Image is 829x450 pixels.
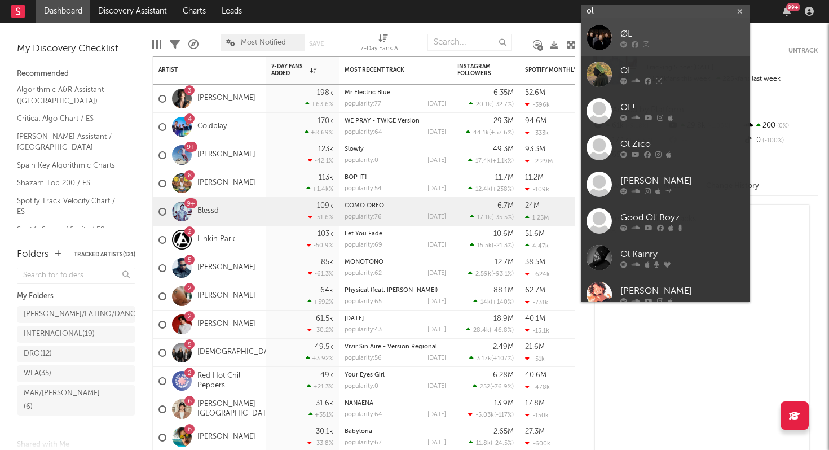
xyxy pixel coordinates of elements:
span: 20.1k [476,102,491,108]
div: 27.3M [525,428,545,435]
a: OL! [581,93,750,129]
div: ( ) [470,213,514,221]
div: -150k [525,412,549,419]
div: Babylona [345,429,446,435]
a: [PERSON_NAME] [197,320,255,329]
span: -21.3 % [493,243,512,249]
div: 200 [743,119,818,133]
div: 7-Day Fans Added (7-Day Fans Added) [360,28,405,61]
div: +3.92 % [306,355,333,362]
div: 1.25M [525,214,549,221]
div: Folders [17,248,49,261]
div: ( ) [473,383,514,390]
a: COMO OREO [345,203,384,209]
a: [PERSON_NAME] [197,150,255,160]
a: Ol Kainry [581,239,750,276]
div: popularity: 64 [345,412,382,418]
div: -333k [525,129,549,137]
a: Red Hot Chili Peppers [197,372,260,391]
div: ( ) [469,101,514,108]
div: [DATE] [427,299,446,305]
div: popularity: 77 [345,101,381,107]
div: WE PRAY - TWICE Version [345,118,446,124]
span: 14k [480,299,491,305]
div: OL [620,64,744,77]
div: [DATE] [427,383,446,390]
div: 13.9M [494,400,514,407]
div: Your Eyes Girl [345,372,446,378]
div: Filters [170,28,180,61]
button: Save [309,41,324,47]
div: popularity: 0 [345,383,378,390]
div: Edit Columns [152,28,161,61]
div: 49.3M [493,146,514,153]
div: [DATE] [427,327,446,333]
div: 109k [317,202,333,209]
div: 30.1k [316,428,333,435]
div: ( ) [466,129,514,136]
a: Linkin Park [197,235,235,244]
div: ( ) [469,355,514,362]
div: 198k [317,89,333,97]
a: Ol Zico [581,129,750,166]
a: [PERSON_NAME] Assistant / [GEOGRAPHIC_DATA] [17,130,124,154]
a: Algorithmic A&R Assistant ([GEOGRAPHIC_DATA]) [17,84,124,107]
a: Physical (feat. [PERSON_NAME]) [345,287,438,294]
div: ( ) [473,298,514,305]
div: ( ) [470,242,514,249]
div: 2.49M [493,343,514,351]
a: DRO(12) [17,346,135,362]
div: 94.6M [525,117,546,125]
a: Critical Algo Chart / ES [17,112,124,125]
div: A&R Pipeline [188,28,199,61]
div: 7-Day Fans Added (7-Day Fans Added) [360,42,405,56]
div: 64k [320,287,333,294]
a: Vivir Sin Aire - Versión Regional [345,344,437,350]
div: -51k [525,355,545,362]
div: +1.4k % [306,185,333,193]
div: -731k [525,299,548,306]
a: Babylona [345,429,372,435]
span: 28.4k [473,327,490,334]
a: [PERSON_NAME][GEOGRAPHIC_DATA] [197,400,274,419]
div: -33.8 % [307,439,333,447]
a: Slowly [345,146,364,152]
div: -2.29M [525,158,553,165]
a: Spain Key Algorithmic Charts [17,159,124,172]
div: Let You Fade [345,231,446,237]
div: ( ) [468,157,514,164]
a: [DEMOGRAPHIC_DATA] [197,348,280,357]
div: [DATE] [427,270,446,277]
div: 11.7M [495,174,514,181]
div: Most Recent Track [345,67,429,73]
div: 62.7M [525,287,545,294]
div: Artist [158,67,243,73]
div: 49k [320,372,333,379]
div: ( ) [468,270,514,277]
a: OL [581,56,750,93]
div: INTERNACIONAL ( 19 ) [24,327,95,341]
div: 103k [318,230,333,238]
input: Search for folders... [17,268,135,284]
div: -478k [525,383,550,391]
div: [PERSON_NAME]/LATINO/DANCE ( 38 ) [24,308,152,321]
a: Good Ol' Boyz [581,203,750,239]
a: Let You Fade [345,231,382,237]
div: 88.1M [493,287,514,294]
div: popularity: 0 [345,158,378,164]
span: 7-Day Fans Added [271,63,307,77]
a: INTERNACIONAL(19) [17,326,135,343]
div: [DATE] [427,355,446,361]
a: NANAENA [345,400,373,407]
span: -93.1 % [493,271,512,277]
div: 38.5M [525,259,545,266]
div: ( ) [466,326,514,334]
div: popularity: 69 [345,242,382,248]
div: -51.6 % [308,213,333,221]
div: +592 % [307,298,333,305]
a: Blessd [197,207,219,216]
span: 2.59k [475,271,491,277]
div: -600k [525,440,550,447]
div: 6.28M [493,372,514,379]
div: [DATE] [427,440,446,446]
